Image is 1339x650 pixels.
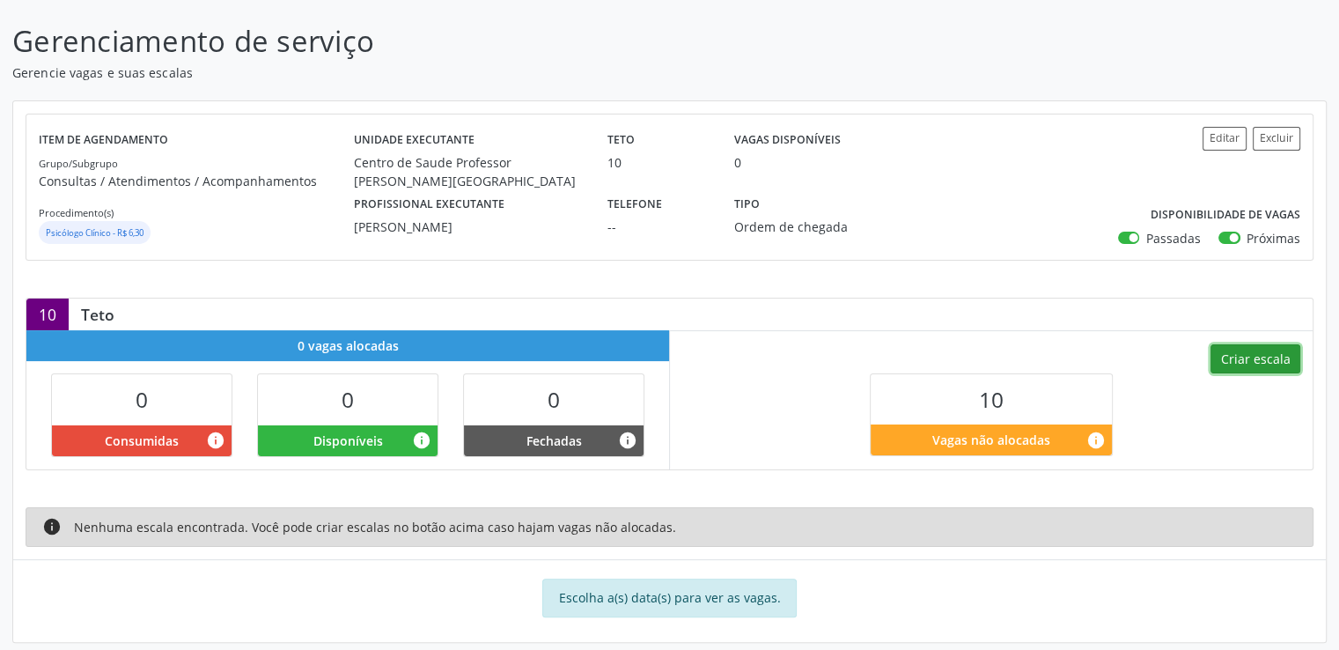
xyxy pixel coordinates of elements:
[734,127,841,154] label: Vagas disponíveis
[618,431,637,450] i: Vagas alocadas e sem marcações associadas que tiveram sua disponibilidade fechada
[607,218,710,236] div: --
[342,385,354,414] span: 0
[354,218,583,236] div: [PERSON_NAME]
[206,431,225,450] i: Vagas alocadas que possuem marcações associadas
[69,305,127,324] div: Teto
[548,385,560,414] span: 0
[734,218,900,236] div: Ordem de chegada
[39,172,354,190] p: Consultas / Atendimentos / Acompanhamentos
[932,431,1050,449] span: Vagas não alocadas
[105,432,179,450] span: Consumidas
[1253,127,1300,151] button: Excluir
[1203,127,1247,151] button: Editar
[12,63,932,82] p: Gerencie vagas e suas escalas
[526,432,582,450] span: Fechadas
[313,432,383,450] span: Disponíveis
[412,431,431,450] i: Vagas alocadas e sem marcações associadas
[734,153,741,172] div: 0
[136,385,148,414] span: 0
[1151,202,1300,229] label: Disponibilidade de vagas
[979,385,1004,414] span: 10
[1086,431,1106,450] i: Quantidade de vagas restantes do teto de vagas
[26,330,669,361] div: 0 vagas alocadas
[39,157,118,170] small: Grupo/Subgrupo
[607,190,662,218] label: Telefone
[12,19,932,63] p: Gerenciamento de serviço
[542,579,797,617] div: Escolha a(s) data(s) para ver as vagas.
[39,127,168,154] label: Item de agendamento
[1247,229,1300,247] label: Próximas
[1145,229,1200,247] label: Passadas
[354,190,504,218] label: Profissional executante
[39,206,114,219] small: Procedimento(s)
[42,517,62,536] i: info
[607,127,635,154] label: Teto
[46,227,143,239] small: Psicólogo Clínico - R$ 6,30
[734,190,760,218] label: Tipo
[26,507,1313,547] div: Nenhuma escala encontrada. Você pode criar escalas no botão acima caso hajam vagas não alocadas.
[1210,344,1300,374] button: Criar escala
[26,299,69,330] div: 10
[354,127,475,154] label: Unidade executante
[354,153,583,190] div: Centro de Saude Professor [PERSON_NAME][GEOGRAPHIC_DATA]
[607,153,710,172] div: 10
